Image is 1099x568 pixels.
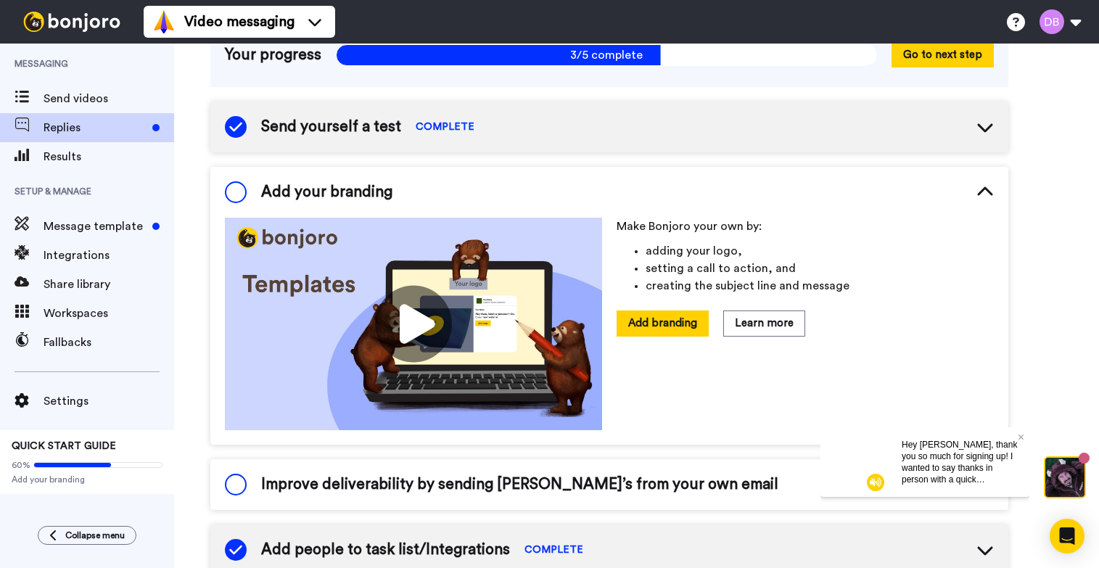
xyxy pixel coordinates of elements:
[184,12,295,32] span: Video messaging
[44,276,174,293] span: Share library
[38,526,136,545] button: Collapse menu
[225,44,321,66] span: Your progress
[261,181,392,203] span: Add your branding
[336,44,877,66] span: 3/5 complete
[261,474,778,495] span: Improve deliverability by sending [PERSON_NAME]’s from your own email
[646,260,994,277] li: setting a call to action, and
[44,305,174,322] span: Workspaces
[44,392,174,410] span: Settings
[524,543,583,557] span: COMPLETE
[1,3,41,42] img: c638375f-eacb-431c-9714-bd8d08f708a7-1584310529.jpg
[44,218,147,235] span: Message template
[646,242,994,260] li: adding your logo,
[892,42,994,67] button: Go to next step
[44,334,174,351] span: Fallbacks
[12,474,162,485] span: Add your branding
[44,247,174,264] span: Integrations
[416,120,474,134] span: COMPLETE
[65,530,125,541] span: Collapse menu
[44,148,174,165] span: Results
[261,539,510,561] span: Add people to task list/Integrations
[1050,519,1084,553] div: Open Intercom Messenger
[617,218,994,235] p: Make Bonjoro your own by:
[17,12,126,32] img: bj-logo-header-white.svg
[152,10,176,33] img: vm-color.svg
[46,46,64,64] img: mute-white.svg
[261,116,401,138] span: Send yourself a test
[617,310,709,336] button: Add branding
[646,277,994,295] li: creating the subject line and message
[44,90,174,107] span: Send videos
[44,119,147,136] span: Replies
[225,218,602,430] img: cf57bf495e0a773dba654a4906436a82.jpg
[12,441,116,451] span: QUICK START GUIDE
[12,459,30,471] span: 60%
[81,12,197,162] span: Hey [PERSON_NAME], thank you so much for signing up! I wanted to say thanks in person with a quic...
[723,310,805,336] button: Learn more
